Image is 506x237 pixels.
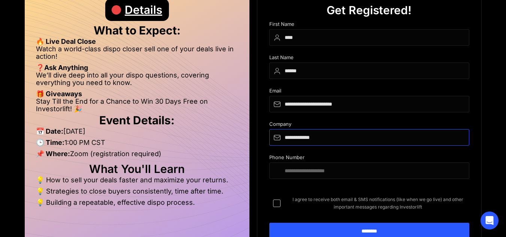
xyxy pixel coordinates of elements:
li: Zoom (registration required) [36,150,238,161]
strong: Event Details: [99,113,175,127]
div: Last Name [269,55,469,63]
strong: 🎁 Giveaways [36,90,82,98]
li: Watch a world-class dispo closer sell one of your deals live in action! [36,45,238,64]
li: [DATE] [36,128,238,139]
li: 💡 Building a repeatable, effective dispo process. [36,199,238,206]
strong: What to Expect: [94,24,181,37]
strong: ❓Ask Anything [36,64,88,72]
div: Company [269,121,469,129]
li: 💡 Strategies to close buyers consistently, time after time. [36,188,238,199]
strong: 🔥 Live Deal Close [36,37,96,45]
li: 1:00 PM CST [36,139,238,150]
div: First Name [269,21,469,29]
li: We’ll dive deep into all your dispo questions, covering everything you need to know. [36,72,238,90]
strong: 📅 Date: [36,127,63,135]
div: Open Intercom Messenger [481,212,499,230]
div: Email [269,88,469,96]
strong: 📌 Where: [36,150,70,158]
li: 💡 How to sell your deals faster and maximize your returns. [36,176,238,188]
h2: What You'll Learn [36,165,238,173]
li: Stay Till the End for a Chance to Win 30 Days Free on Investorlift! 🎉 [36,98,238,113]
span: I agree to receive both email & SMS notifications (like when we go live) and other important mess... [287,196,469,211]
strong: 🕒 Time: [36,139,64,146]
div: Phone Number [269,155,469,162]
